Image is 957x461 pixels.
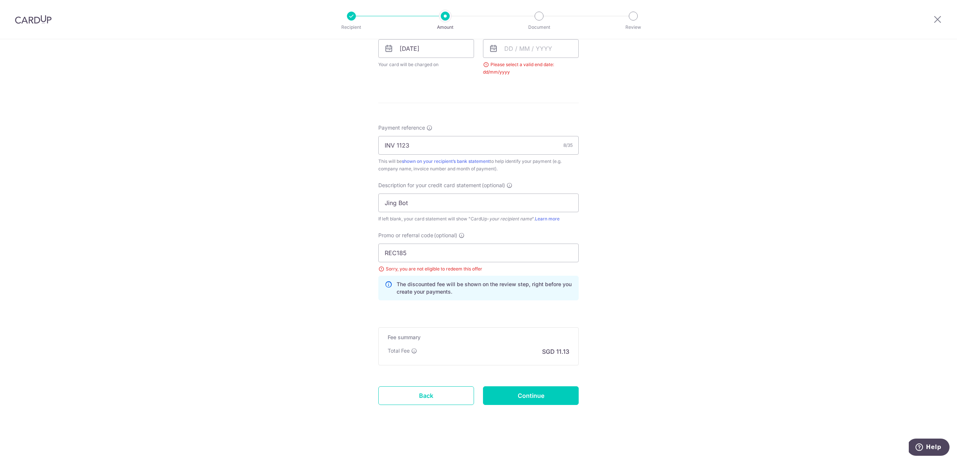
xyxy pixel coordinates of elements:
[434,232,457,239] span: (optional)
[378,39,474,58] input: DD / MM / YYYY
[511,24,567,31] p: Document
[378,61,474,68] span: Your card will be charged on
[483,61,579,76] div: Please select a valid end date: dd/mm/yyyy
[388,334,569,341] h5: Fee summary
[397,281,572,296] p: The discounted fee will be shown on the review step, right before you create your payments.
[402,158,490,164] a: shown on your recipient’s bank statement
[535,216,560,222] a: Learn more
[418,24,473,31] p: Amount
[909,439,950,457] iframe: Opens a widget where you can find more information
[378,158,579,173] div: This will be to help identify your payment (e.g. company name, invoice number and month of payment).
[606,24,661,31] p: Review
[378,386,474,405] a: Back
[378,182,481,189] span: Description for your credit card statement
[483,39,579,58] input: DD / MM / YYYY
[378,232,433,239] span: Promo or referral code
[483,386,579,405] input: Continue
[563,142,573,149] div: 8/35
[378,215,579,223] div: If left blank, your card statement will show "CardUp- ".
[482,182,505,189] span: (optional)
[378,194,579,212] input: Example: Rent
[324,24,379,31] p: Recipient
[15,15,52,24] img: CardUp
[378,265,579,273] div: Sorry, you are not eligible to redeem this offer
[489,216,532,222] i: your recipient name
[378,124,425,132] span: Payment reference
[388,347,410,355] p: Total Fee
[542,347,569,356] p: SGD 11.13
